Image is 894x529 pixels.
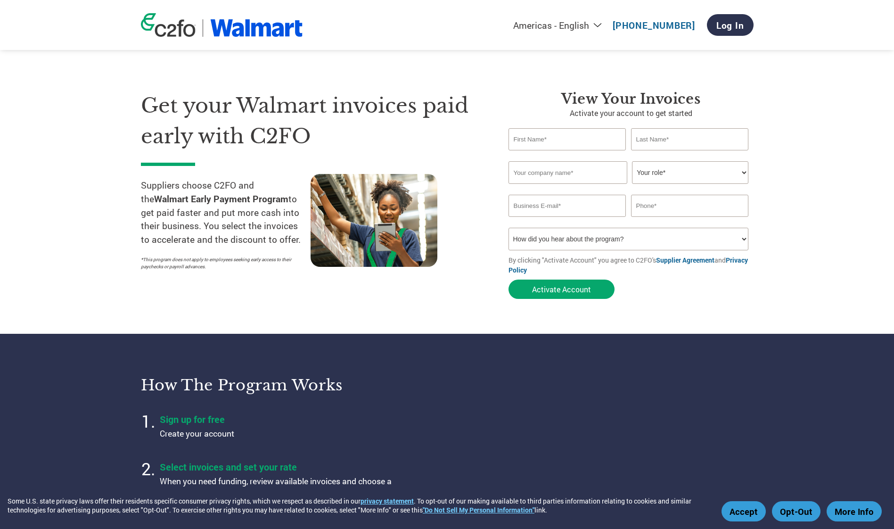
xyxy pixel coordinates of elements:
[631,195,749,217] input: Phone*
[509,91,754,107] h3: View Your Invoices
[509,128,626,150] input: First Name*
[141,179,311,247] p: Suppliers choose C2FO and the to get paid faster and put more cash into their business. You selec...
[613,19,695,31] a: [PHONE_NUMBER]
[656,256,714,264] a: Supplier Agreement
[509,256,748,274] a: Privacy Policy
[631,151,749,157] div: Invalid last name or last name is too long
[509,185,749,191] div: Invalid company name or company name is too long
[423,505,534,514] a: "Do Not Sell My Personal Information"
[141,376,435,395] h3: How the program works
[160,475,395,500] p: When you need funding, review available invoices and choose a discount to offer.
[509,107,754,119] p: Activate your account to get started
[509,280,615,299] button: Activate Account
[631,218,749,224] div: Inavlid Phone Number
[827,501,882,521] button: More Info
[210,19,303,37] img: Walmart
[160,461,395,473] h4: Select invoices and set your rate
[160,428,395,440] p: Create your account
[509,255,754,275] p: By clicking "Activate Account" you agree to C2FO's and
[722,501,766,521] button: Accept
[141,13,196,37] img: c2fo logo
[509,195,626,217] input: Invalid Email format
[509,161,627,184] input: Your company name*
[631,128,749,150] input: Last Name*
[160,413,395,425] h4: Sign up for free
[632,161,748,184] select: Title/Role
[707,14,754,36] a: Log In
[509,218,626,224] div: Inavlid Email Address
[509,151,626,157] div: Invalid first name or first name is too long
[772,501,820,521] button: Opt-Out
[361,496,414,505] a: privacy statement
[311,174,437,267] img: supply chain worker
[141,91,480,151] h1: Get your Walmart invoices paid early with C2FO
[141,256,301,270] p: *This program does not apply to employees seeking early access to their paychecks or payroll adva...
[154,193,288,205] strong: Walmart Early Payment Program
[8,496,717,514] div: Some U.S. state privacy laws offer their residents specific consumer privacy rights, which we res...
